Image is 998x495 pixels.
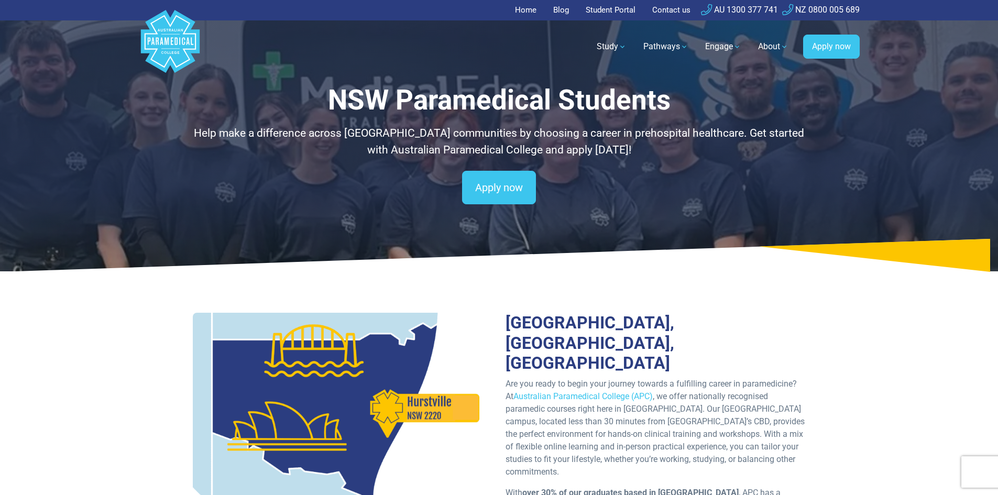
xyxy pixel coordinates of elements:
[506,378,806,478] p: Are you ready to begin your journey towards a fulfilling career in paramedicine? At , we offer na...
[752,32,795,61] a: About
[701,5,778,15] a: AU 1300 377 741
[506,313,806,373] h2: [GEOGRAPHIC_DATA], [GEOGRAPHIC_DATA], [GEOGRAPHIC_DATA]
[513,391,653,401] a: Australian Paramedical College (APC)
[699,32,748,61] a: Engage
[193,125,806,158] p: Help make a difference across [GEOGRAPHIC_DATA] communities by choosing a career in prehospital h...
[590,32,633,61] a: Study
[193,84,806,117] h1: NSW Paramedical Students
[803,35,860,59] a: Apply now
[782,5,860,15] a: NZ 0800 005 689
[637,32,695,61] a: Pathways
[139,20,202,73] a: Australian Paramedical College
[462,171,536,204] a: Apply now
